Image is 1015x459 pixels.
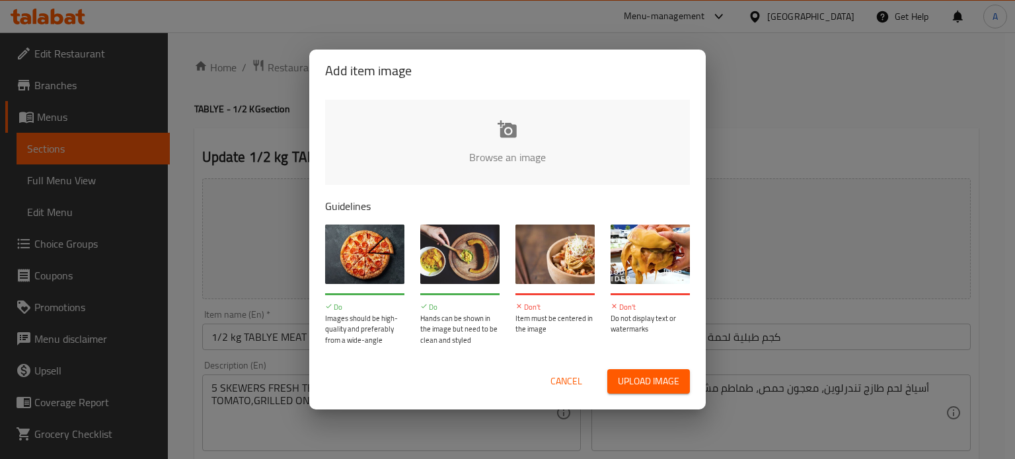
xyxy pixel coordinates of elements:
[325,313,404,346] p: Images should be high-quality and preferably from a wide-angle
[420,313,500,346] p: Hands can be shown in the image but need to be clean and styled
[611,313,690,335] p: Do not display text or watermarks
[420,302,500,313] p: Do
[325,198,690,214] p: Guidelines
[611,302,690,313] p: Don't
[325,60,690,81] h2: Add item image
[515,225,595,284] img: guide-img-3@3x.jpg
[545,369,587,394] button: Cancel
[550,373,582,390] span: Cancel
[515,302,595,313] p: Don't
[420,225,500,284] img: guide-img-2@3x.jpg
[611,225,690,284] img: guide-img-4@3x.jpg
[325,302,404,313] p: Do
[618,373,679,390] span: Upload image
[515,313,595,335] p: Item must be centered in the image
[607,369,690,394] button: Upload image
[325,225,404,284] img: guide-img-1@3x.jpg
